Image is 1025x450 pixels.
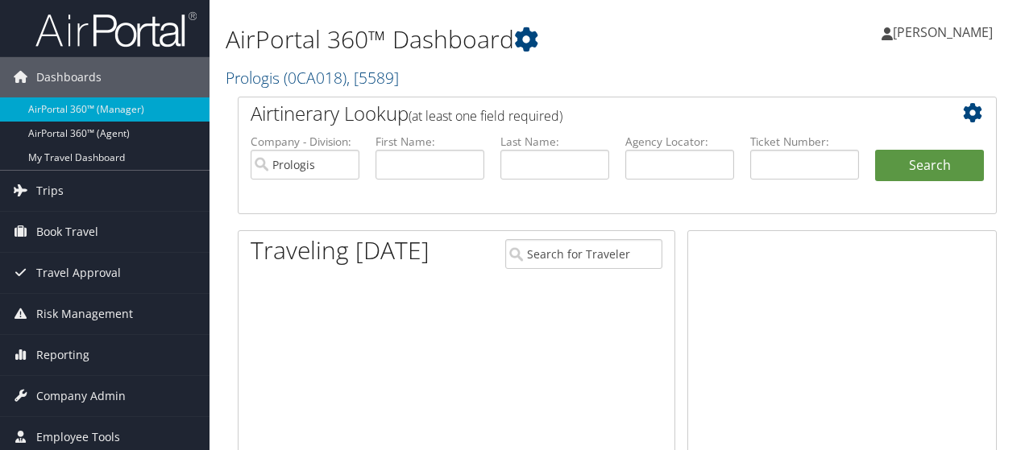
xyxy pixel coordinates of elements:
span: [PERSON_NAME] [893,23,993,41]
h1: AirPortal 360™ Dashboard [226,23,748,56]
a: [PERSON_NAME] [882,8,1009,56]
span: Travel Approval [36,253,121,293]
span: Trips [36,171,64,211]
span: (at least one field required) [409,107,562,125]
span: Dashboards [36,57,102,97]
label: Ticket Number: [750,134,859,150]
img: airportal-logo.png [35,10,197,48]
h2: Airtinerary Lookup [251,100,921,127]
label: Agency Locator: [625,134,734,150]
label: First Name: [376,134,484,150]
label: Company - Division: [251,134,359,150]
span: , [ 5589 ] [347,67,399,89]
span: ( 0CA018 ) [284,67,347,89]
input: Search for Traveler [505,239,663,269]
h1: Traveling [DATE] [251,233,430,267]
span: Book Travel [36,212,98,252]
span: Reporting [36,335,89,375]
span: Risk Management [36,294,133,334]
a: Prologis [226,67,399,89]
span: Company Admin [36,376,126,416]
label: Last Name: [500,134,609,150]
button: Search [875,150,984,182]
